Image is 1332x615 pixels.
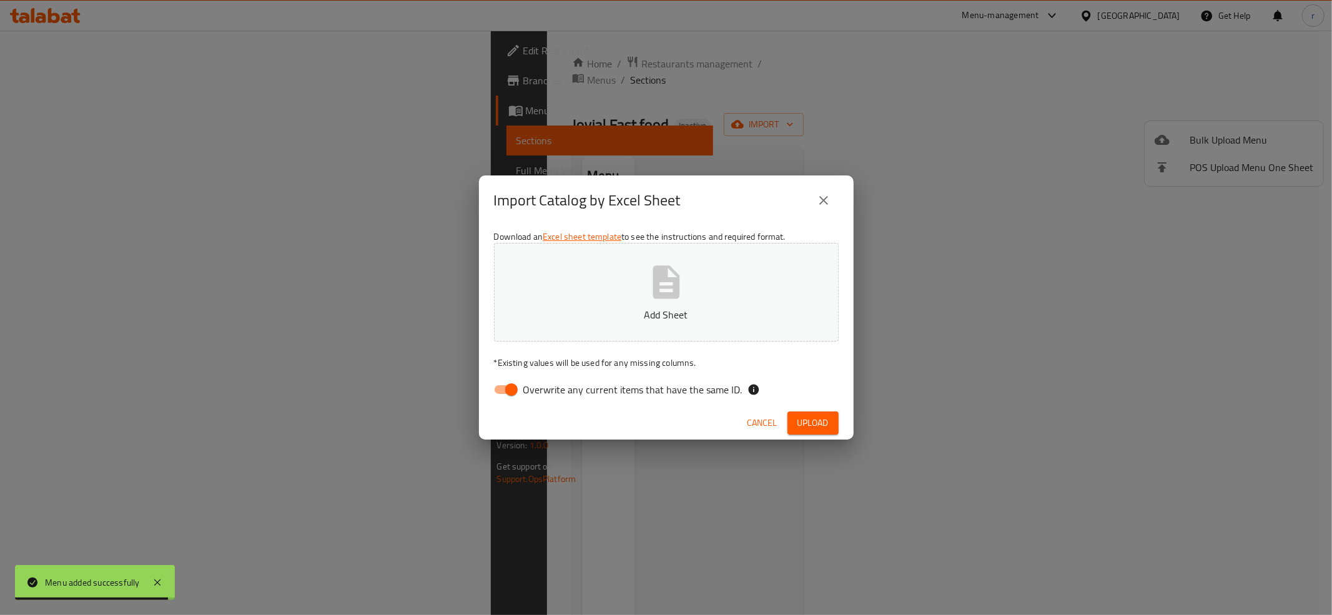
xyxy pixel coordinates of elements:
div: Download an to see the instructions and required format. [479,225,854,406]
button: Upload [787,411,839,435]
button: close [809,185,839,215]
button: Cancel [742,411,782,435]
p: Existing values will be used for any missing columns. [494,357,839,369]
p: Add Sheet [513,307,819,322]
button: Add Sheet [494,243,839,342]
div: Menu added successfully [45,576,140,589]
svg: If the overwrite option isn't selected, then the items that match an existing ID will be ignored ... [747,383,760,396]
span: Upload [797,415,829,431]
span: Cancel [747,415,777,431]
h2: Import Catalog by Excel Sheet [494,190,681,210]
span: Overwrite any current items that have the same ID. [523,382,742,397]
a: Excel sheet template [543,229,621,245]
